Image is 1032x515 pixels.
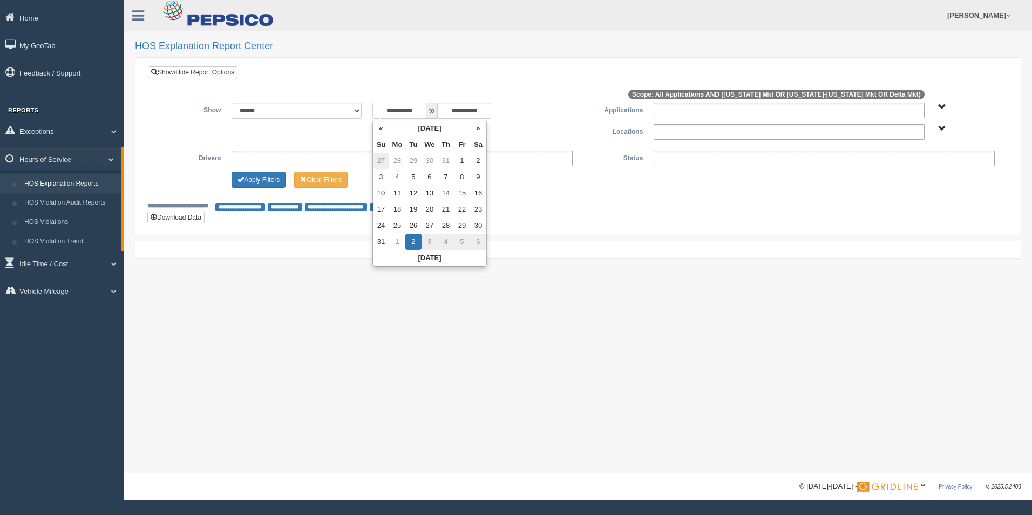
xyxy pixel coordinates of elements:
[422,218,438,234] td: 27
[438,218,454,234] td: 28
[405,169,422,185] td: 5
[389,169,405,185] td: 4
[373,250,486,266] th: [DATE]
[405,234,422,250] td: 2
[470,218,486,234] td: 30
[422,169,438,185] td: 6
[373,137,389,153] th: Su
[135,41,1021,52] h2: HOS Explanation Report Center
[389,234,405,250] td: 1
[454,137,470,153] th: Fr
[438,153,454,169] td: 31
[405,218,422,234] td: 26
[422,234,438,250] td: 3
[454,185,470,201] td: 15
[19,213,121,232] a: HOS Violations
[389,201,405,218] td: 18
[389,153,405,169] td: 28
[470,120,486,137] th: »
[156,151,226,164] label: Drivers
[405,137,422,153] th: Tu
[422,137,438,153] th: We
[470,234,486,250] td: 6
[19,174,121,194] a: HOS Explanation Reports
[373,169,389,185] td: 3
[799,481,1021,492] div: © [DATE]-[DATE] - ™
[438,137,454,153] th: Th
[405,153,422,169] td: 29
[422,201,438,218] td: 20
[373,185,389,201] td: 10
[405,185,422,201] td: 12
[470,169,486,185] td: 9
[628,90,925,99] span: Scope: All Applications AND ([US_STATE] Mkt OR [US_STATE]-[US_STATE] Mkt OR Delta Mkt)
[578,151,648,164] label: Status
[470,201,486,218] td: 23
[389,218,405,234] td: 25
[470,185,486,201] td: 16
[373,153,389,169] td: 27
[147,212,205,223] button: Download Data
[470,137,486,153] th: Sa
[939,484,972,490] a: Privacy Policy
[438,185,454,201] td: 14
[156,103,226,116] label: Show
[19,193,121,213] a: HOS Violation Audit Reports
[426,103,437,119] span: to
[422,153,438,169] td: 30
[294,172,348,188] button: Change Filter Options
[578,124,648,137] label: Locations
[373,234,389,250] td: 31
[422,185,438,201] td: 13
[438,201,454,218] td: 21
[986,484,1021,490] span: v. 2025.5.2403
[373,120,389,137] th: «
[373,218,389,234] td: 24
[389,185,405,201] td: 11
[454,153,470,169] td: 1
[438,169,454,185] td: 7
[438,234,454,250] td: 4
[19,232,121,252] a: HOS Violation Trend
[232,172,286,188] button: Change Filter Options
[405,201,422,218] td: 19
[389,120,470,137] th: [DATE]
[454,169,470,185] td: 8
[454,201,470,218] td: 22
[148,66,237,78] a: Show/Hide Report Options
[857,482,918,492] img: Gridline
[373,201,389,218] td: 17
[454,218,470,234] td: 29
[470,153,486,169] td: 2
[389,137,405,153] th: Mo
[578,103,648,116] label: Applications
[454,234,470,250] td: 5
